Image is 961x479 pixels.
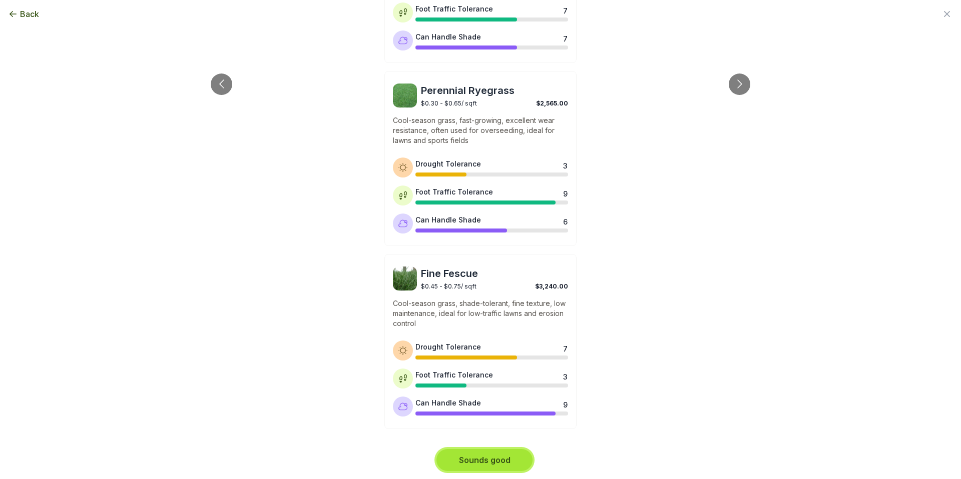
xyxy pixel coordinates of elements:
[398,35,408,45] img: Shade tolerance icon
[398,190,408,200] img: Foot traffic tolerance icon
[393,115,568,145] p: Cool-season grass, fast-growing, excellent wear resistance, often used for overseeding, ideal for...
[398,401,408,411] img: Shade tolerance icon
[398,218,408,228] img: Shade tolerance icon
[563,371,567,379] div: 3
[415,341,481,352] div: Drought Tolerance
[421,282,476,290] span: $0.45 - $0.75 / sqft
[536,99,568,107] span: $2,565.00
[415,397,481,408] div: Can Handle Shade
[415,158,481,169] div: Drought Tolerance
[436,449,533,471] button: Sounds good
[563,343,567,351] div: 7
[20,8,39,20] span: Back
[211,73,232,95] button: Go to previous slide
[563,33,567,41] div: 7
[535,282,568,290] span: $3,240.00
[393,298,568,328] p: Cool-season grass, shade-tolerant, fine texture, low maintenance, ideal for low-traffic lawns and...
[415,186,493,197] div: Foot Traffic Tolerance
[415,214,481,225] div: Can Handle Shade
[563,188,567,196] div: 9
[393,83,417,107] img: Perennial Ryegrass sod image
[398,373,408,383] img: Foot traffic tolerance icon
[421,83,568,97] span: Perennial Ryegrass
[8,8,39,20] button: Back
[415,369,493,380] div: Foot Traffic Tolerance
[398,162,408,172] img: Drought tolerance icon
[398,345,408,355] img: Drought tolerance icon
[563,216,567,224] div: 6
[421,99,477,107] span: $0.30 - $0.65 / sqft
[563,399,567,407] div: 9
[729,73,750,95] button: Go to next slide
[421,266,568,280] span: Fine Fescue
[393,266,417,290] img: Fine Fescue sod image
[563,160,567,168] div: 3
[415,31,481,42] div: Can Handle Shade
